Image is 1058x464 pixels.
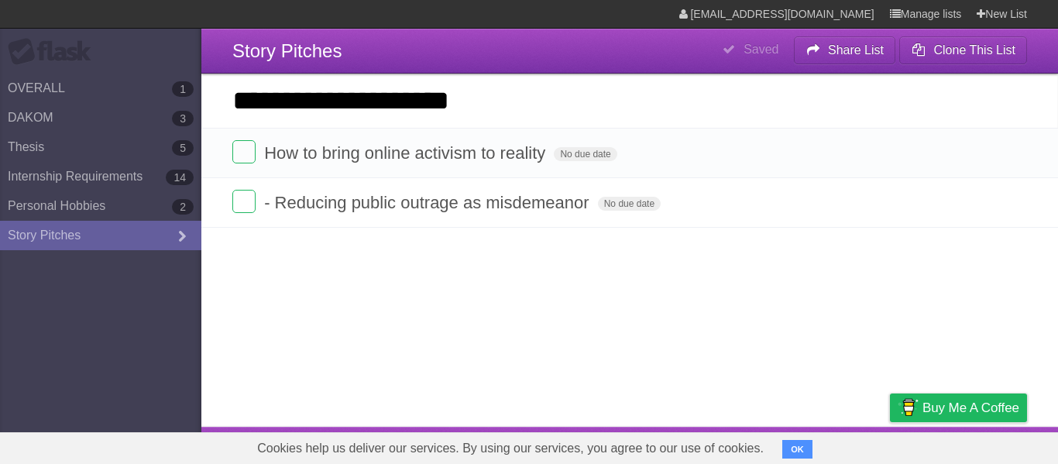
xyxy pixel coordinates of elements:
[817,431,851,460] a: Terms
[172,81,194,97] b: 1
[794,36,896,64] button: Share List
[898,394,919,421] img: Buy me a coffee
[232,140,256,163] label: Done
[598,197,661,211] span: No due date
[242,433,779,464] span: Cookies help us deliver our services. By using our services, you agree to our use of cookies.
[735,431,798,460] a: Developers
[684,431,716,460] a: About
[232,40,342,61] span: Story Pitches
[166,170,194,185] b: 14
[264,193,593,212] span: - Reducing public outrage as misdemeanor
[828,43,884,57] b: Share List
[870,431,910,460] a: Privacy
[172,111,194,126] b: 3
[929,431,1027,460] a: Suggest a feature
[933,43,1015,57] b: Clone This List
[232,190,256,213] label: Done
[8,38,101,66] div: Flask
[172,199,194,215] b: 2
[782,440,812,459] button: OK
[744,43,778,56] b: Saved
[922,394,1019,421] span: Buy me a coffee
[172,140,194,156] b: 5
[890,394,1027,422] a: Buy me a coffee
[899,36,1027,64] button: Clone This List
[264,143,549,163] span: How to bring online activism to reality
[554,147,617,161] span: No due date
